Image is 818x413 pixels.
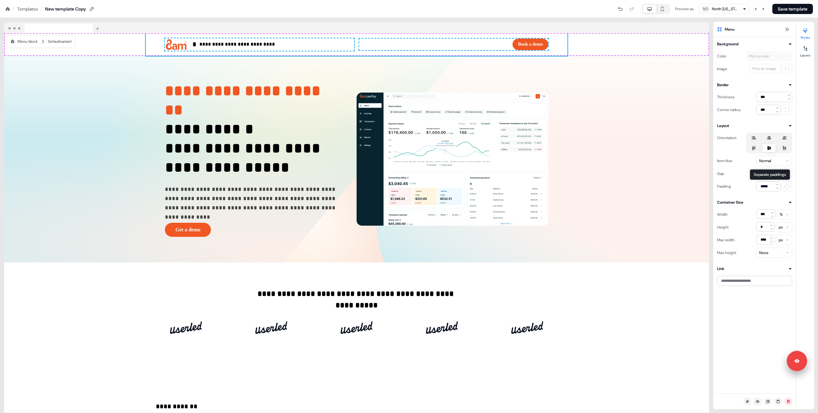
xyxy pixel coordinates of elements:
[717,169,724,179] div: Gap
[751,65,778,72] div: Pick an image
[45,6,86,12] div: New template Copy
[772,4,813,14] button: Save template
[796,26,814,40] button: Styles
[717,209,728,220] div: Width
[717,123,729,129] div: Layout
[10,38,38,45] div: Menu block
[717,64,727,74] div: Image
[255,315,287,340] img: Image
[717,266,724,272] div: Link
[717,235,735,245] div: Max width
[13,5,15,12] div: /
[725,26,735,33] span: Menu
[717,248,736,258] div: Max height
[359,39,548,50] div: Book a demo
[717,199,792,206] button: Container Size
[759,158,771,164] div: Normal
[675,6,694,12] div: Preview as
[357,93,548,226] img: Image
[759,250,768,256] div: None
[4,22,102,34] img: Browser topbar
[717,222,729,232] div: Height
[717,266,792,272] button: Link
[165,223,339,237] div: Get a demo
[779,237,783,243] div: px
[717,199,743,206] div: Container Size
[717,51,726,61] div: Color
[717,156,732,166] div: Item flow
[717,123,792,129] button: Layout
[748,53,770,59] div: Pick a color
[712,6,737,12] div: North [US_STATE] Legacy Law
[780,211,783,218] div: %
[41,5,42,12] div: /
[513,39,548,50] button: Book a demo
[746,51,792,61] button: Pick a color
[165,223,211,237] button: Get a demo
[717,92,735,102] div: Thickness
[165,38,187,51] img: Image
[717,133,737,143] div: Orientation
[341,315,373,340] img: Image
[750,169,790,180] div: Separate paddings
[48,38,72,45] div: Default variant
[511,315,543,340] img: Image
[165,310,548,345] div: ImageImageImageImageImage
[17,6,38,12] a: Templates
[796,43,814,57] button: Layers
[699,4,749,14] button: NONorth [US_STATE] Legacy Law
[426,315,458,340] img: Image
[717,82,729,88] div: Border
[703,6,708,12] div: NO
[717,181,731,191] div: Padding
[717,41,738,47] div: Background
[717,105,741,115] div: Corner radius
[779,224,783,230] div: px
[750,64,781,73] button: Pick an image
[717,41,792,47] button: Background
[170,315,202,340] img: Image
[717,82,792,88] button: Border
